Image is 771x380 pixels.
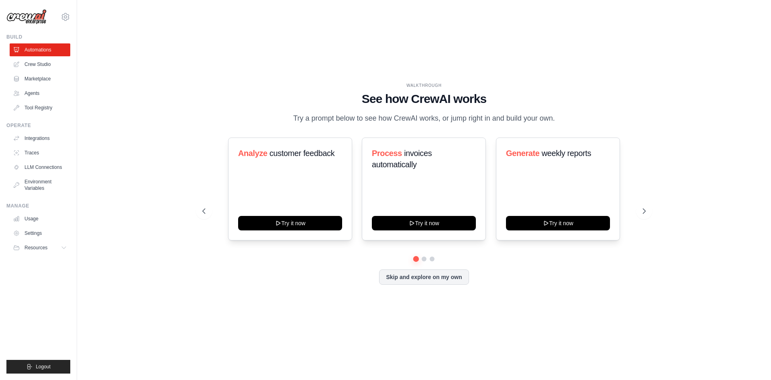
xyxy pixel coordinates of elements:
span: Analyze [238,149,267,158]
a: Agents [10,87,70,100]
div: Widget de chat [731,341,771,380]
span: Logout [36,364,51,370]
a: Crew Studio [10,58,70,71]
a: Usage [10,212,70,225]
div: Manage [6,203,70,209]
a: Environment Variables [10,175,70,195]
iframe: Chat Widget [731,341,771,380]
span: customer feedback [269,149,335,158]
p: Try a prompt below to see how CrewAI works, or jump right in and build your own. [289,113,559,124]
span: invoices automatically [372,149,432,169]
a: Tool Registry [10,101,70,114]
a: LLM Connections [10,161,70,174]
a: Settings [10,227,70,240]
a: Traces [10,146,70,159]
h1: See how CrewAI works [202,92,646,106]
div: WALKTHROUGH [202,82,646,88]
span: weekly reports [541,149,591,158]
div: Build [6,34,70,40]
a: Automations [10,43,70,56]
a: Marketplace [10,72,70,85]
img: Logo [6,9,47,25]
span: Resources [24,244,47,251]
button: Try it now [238,216,342,230]
span: Process [372,149,402,158]
div: Operate [6,122,70,129]
button: Try it now [506,216,610,230]
a: Integrations [10,132,70,145]
button: Logout [6,360,70,374]
button: Resources [10,241,70,254]
button: Skip and explore on my own [379,269,469,285]
span: Generate [506,149,540,158]
button: Try it now [372,216,476,230]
